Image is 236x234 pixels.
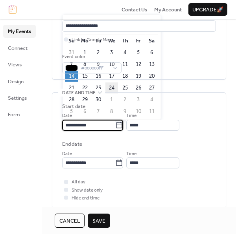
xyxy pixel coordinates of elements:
div: Event color [62,53,120,61]
a: Views [3,58,36,71]
span: Upgrade 🚀 [192,6,223,14]
span: Link to Google Maps [72,36,114,44]
span: Date and time [62,89,96,97]
a: Connect [3,42,36,54]
span: Views [8,61,22,69]
a: My Events [3,25,36,37]
span: My Account [154,6,182,14]
span: Show date only [72,186,103,194]
span: Settings [8,94,27,102]
div: Location [62,11,214,19]
button: Save [88,214,110,228]
button: Cancel [55,214,85,228]
div: Start date [62,102,85,110]
span: All day [72,178,85,186]
span: #000000FF [81,64,109,72]
a: Form [3,108,36,121]
span: Date [62,150,72,158]
span: Save [92,217,105,225]
span: Hide end time [72,194,100,202]
img: logo [9,5,17,14]
button: Upgrade🚀 [188,3,227,16]
span: Time [126,150,136,158]
span: Date [62,112,72,120]
span: Connect [8,44,28,52]
a: Contact Us [122,5,147,13]
span: Design [8,78,24,86]
a: My Account [154,5,182,13]
div: End date [62,140,82,148]
span: My Events [8,27,31,35]
span: Form [8,111,20,119]
span: Contact Us [122,6,147,14]
span: Time [126,112,136,120]
span: Cancel [59,217,80,225]
a: Design [3,75,36,88]
a: Settings [3,91,36,104]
